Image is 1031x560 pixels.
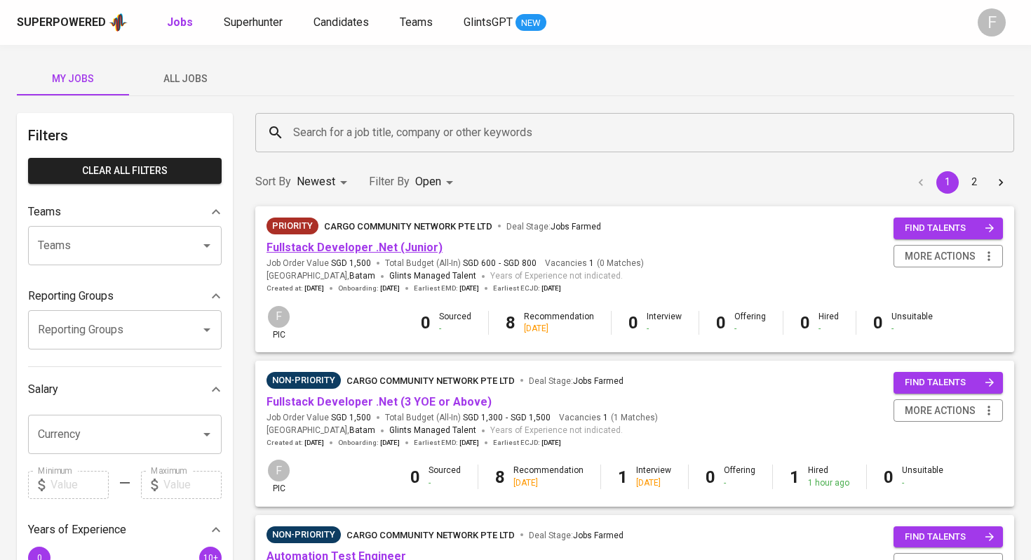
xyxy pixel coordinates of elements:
b: 8 [495,467,505,487]
div: Offering [734,311,766,335]
span: [GEOGRAPHIC_DATA] , [267,424,375,438]
span: Vacancies ( 0 Matches ) [545,258,644,269]
div: New Job received from Demand Team [267,218,318,234]
div: Unsuitable [902,465,943,488]
span: more actions [905,402,976,420]
span: Non-Priority [267,373,341,387]
div: Sourced [439,311,471,335]
input: Value [50,471,109,499]
div: Recommendation [513,465,584,488]
span: All Jobs [137,70,233,88]
button: Clear All filters [28,158,222,184]
div: - [891,323,933,335]
b: 1 [618,467,628,487]
span: Teams [400,15,433,29]
b: 0 [716,313,726,333]
button: Go to next page [990,171,1012,194]
a: Fullstack Developer .Net (3 YOE or Above) [267,395,492,408]
p: Teams [28,204,61,220]
a: Jobs [167,14,196,32]
span: Glints Managed Talent [389,271,476,281]
span: Vacancies ( 1 Matches ) [559,412,658,424]
a: GlintsGPT NEW [464,14,546,32]
div: Interview [647,311,682,335]
span: [DATE] [304,284,324,293]
div: Sourced [429,465,461,488]
img: app logo [109,12,128,33]
b: 0 [884,467,894,487]
span: Total Budget (All-In) [385,258,537,269]
span: SGD 1,500 [331,412,371,424]
span: Years of Experience not indicated. [490,424,623,438]
h6: Filters [28,124,222,147]
div: Reporting Groups [28,282,222,310]
span: find talents [905,220,995,236]
b: 0 [410,467,420,487]
div: Open [415,169,458,195]
div: Recommendation [524,311,594,335]
span: Jobs Farmed [573,531,624,540]
span: cargo community network pte ltd [346,375,515,386]
span: Non-Priority [267,528,341,542]
a: Fullstack Developer .Net (Junior) [267,241,443,254]
button: Open [197,236,217,255]
span: Earliest ECJD : [493,284,561,293]
span: Job Order Value [267,258,371,269]
button: more actions [894,399,1003,422]
span: Priority [267,219,318,233]
div: Sufficient Talents in Pipeline [267,526,341,543]
p: Sort By [255,173,291,190]
span: [DATE] [541,438,561,448]
span: 1 [587,258,594,269]
div: Years of Experience [28,516,222,544]
span: SGD 1,500 [331,258,371,269]
span: [DATE] [380,284,400,293]
span: SGD 1,500 [511,412,551,424]
div: Newest [297,169,352,195]
span: find talents [905,529,995,545]
div: Unsuitable [891,311,933,335]
span: Batam [349,424,375,438]
span: My Jobs [25,70,121,88]
a: Superhunter [224,14,285,32]
div: pic [267,305,291,341]
b: 0 [873,313,883,333]
span: [DATE] [459,284,479,293]
b: 0 [628,313,638,333]
span: Created at : [267,438,324,448]
span: Job Order Value [267,412,371,424]
span: Jobs Farmed [573,376,624,386]
button: Go to page 2 [963,171,985,194]
div: Offering [724,465,755,488]
b: 0 [421,313,431,333]
div: - [439,323,471,335]
nav: pagination navigation [908,171,1014,194]
span: more actions [905,248,976,265]
div: F [267,305,291,329]
span: Deal Stage : [529,376,624,386]
div: Superpowered [17,15,106,31]
span: Earliest EMD : [414,284,479,293]
button: page 1 [936,171,959,194]
div: Teams [28,198,222,226]
span: 1 [601,412,608,424]
span: Batam [349,269,375,284]
span: - [506,412,508,424]
span: Created at : [267,284,324,293]
span: NEW [515,16,546,30]
span: Onboarding : [338,284,400,293]
div: - [902,477,943,489]
span: Deal Stage : [529,531,624,540]
span: find talents [905,375,995,391]
span: - [499,258,501,269]
span: Jobs Farmed [551,222,601,232]
div: Hired [818,311,839,335]
div: F [267,458,291,483]
b: 8 [506,313,515,333]
span: Candidates [314,15,369,29]
span: Clear All filters [39,162,210,180]
span: [DATE] [380,438,400,448]
div: F [978,8,1006,36]
div: [DATE] [513,477,584,489]
b: Jobs [167,15,193,29]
